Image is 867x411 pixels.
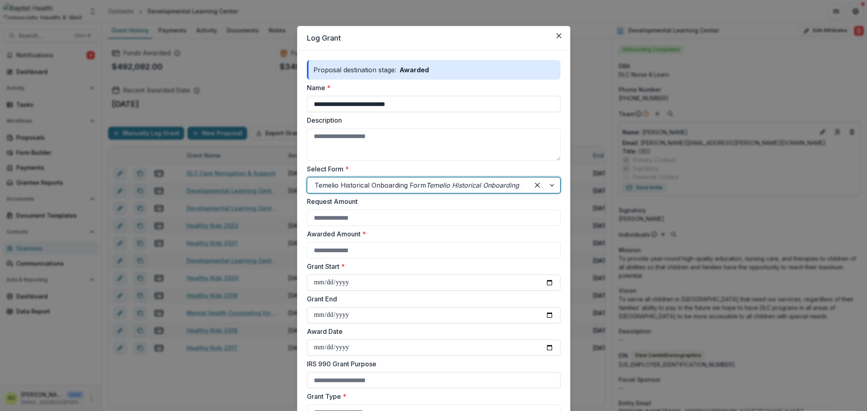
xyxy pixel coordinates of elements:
[396,65,432,75] p: Awarded
[307,262,556,271] label: Grant Start
[307,164,556,174] label: Select Form
[307,327,556,336] label: Award Date
[552,29,565,42] button: Close
[307,392,556,401] label: Grant Type
[307,229,556,239] label: Awarded Amount
[307,60,561,80] div: Proposal destination stage:
[307,359,556,369] label: IRS 990 Grant Purpose
[307,197,556,206] label: Request Amount
[307,115,556,125] label: Description
[307,294,556,304] label: Grant End
[307,83,556,93] label: Name
[297,26,570,50] header: Log Grant
[531,179,544,192] div: Clear selected options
